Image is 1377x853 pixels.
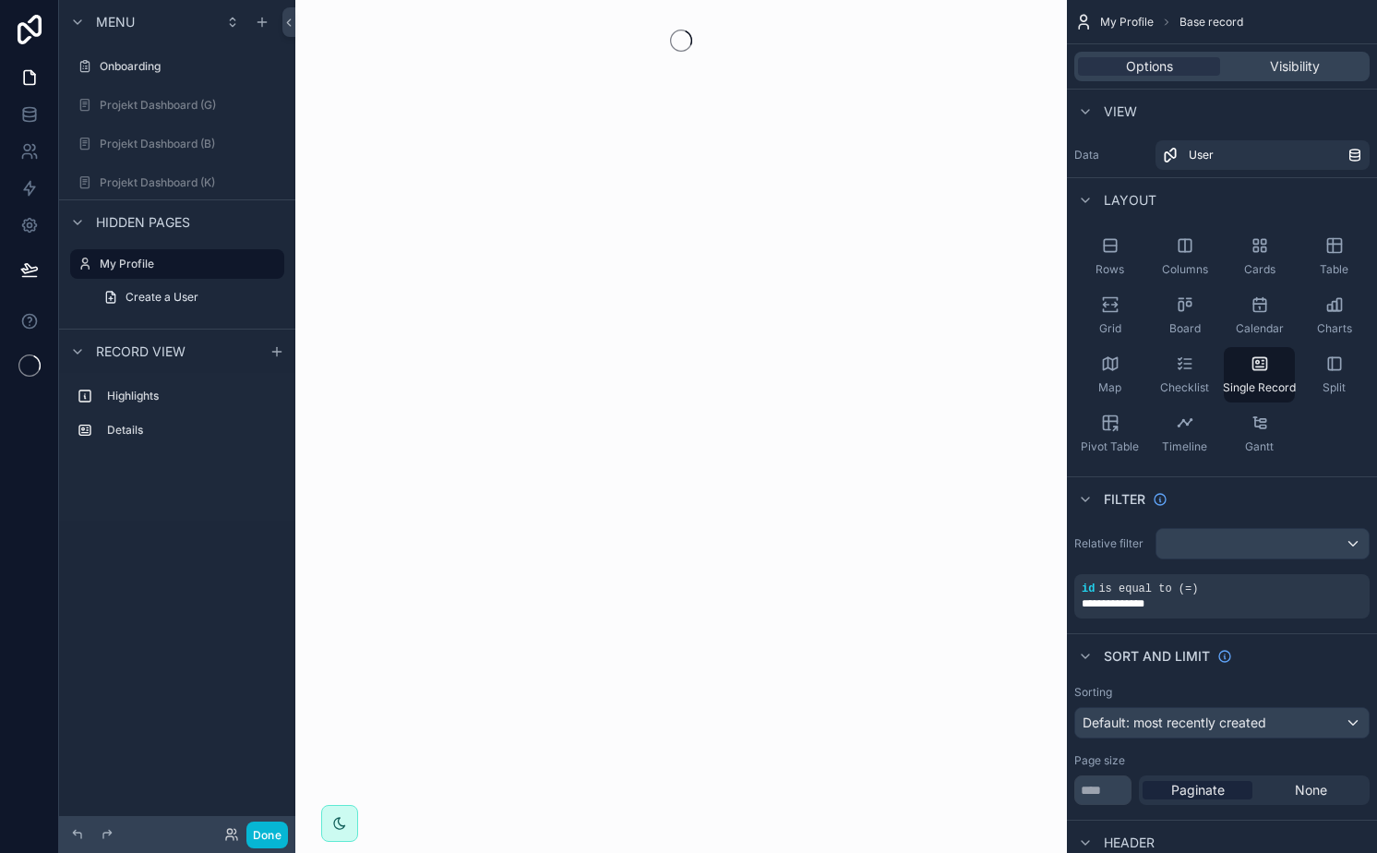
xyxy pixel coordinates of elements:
[1223,380,1296,395] span: Single Record
[1320,262,1348,277] span: Table
[1099,321,1121,336] span: Grid
[1179,15,1243,30] span: Base record
[1074,288,1145,343] button: Grid
[1155,140,1370,170] a: User
[1100,15,1154,30] span: My Profile
[1299,347,1370,402] button: Split
[96,342,186,361] span: Record view
[1169,321,1201,336] span: Board
[1074,347,1145,402] button: Map
[1162,262,1208,277] span: Columns
[100,257,273,271] label: My Profile
[100,59,281,74] label: Onboarding
[1098,583,1198,595] span: is equal to (=)
[1104,102,1137,121] span: View
[1149,347,1220,402] button: Checklist
[1104,490,1145,509] span: Filter
[1270,57,1320,76] span: Visibility
[1299,229,1370,284] button: Table
[1224,229,1295,284] button: Cards
[1104,191,1156,210] span: Layout
[1098,380,1121,395] span: Map
[107,423,277,438] label: Details
[1104,647,1210,666] span: Sort And Limit
[1083,715,1266,730] span: Default: most recently created
[126,290,198,305] span: Create a User
[1245,439,1274,454] span: Gantt
[1074,707,1370,739] button: Default: most recently created
[100,98,281,113] label: Projekt Dashboard (G)
[1096,262,1124,277] span: Rows
[70,52,284,81] a: Onboarding
[1323,380,1346,395] span: Split
[1074,685,1112,700] label: Sorting
[1224,347,1295,402] button: Single Record
[1074,148,1148,162] label: Data
[1160,380,1209,395] span: Checklist
[1074,406,1145,462] button: Pivot Table
[1082,583,1095,595] span: id
[1224,288,1295,343] button: Calendar
[1149,229,1220,284] button: Columns
[1171,781,1225,799] span: Paginate
[70,249,284,279] a: My Profile
[1149,288,1220,343] button: Board
[100,175,281,190] label: Projekt Dashboard (K)
[70,168,284,198] a: Projekt Dashboard (K)
[1162,439,1207,454] span: Timeline
[246,822,288,848] button: Done
[96,13,135,31] span: Menu
[59,373,295,463] div: scrollable content
[1074,229,1145,284] button: Rows
[1074,536,1148,551] label: Relative filter
[1299,288,1370,343] button: Charts
[1224,406,1295,462] button: Gantt
[1126,57,1173,76] span: Options
[1317,321,1352,336] span: Charts
[70,90,284,120] a: Projekt Dashboard (G)
[1295,781,1327,799] span: None
[1149,406,1220,462] button: Timeline
[107,389,277,403] label: Highlights
[70,129,284,159] a: Projekt Dashboard (B)
[100,137,281,151] label: Projekt Dashboard (B)
[1236,321,1284,336] span: Calendar
[1189,148,1214,162] span: User
[96,213,190,232] span: Hidden pages
[1074,753,1125,768] label: Page size
[1244,262,1275,277] span: Cards
[1081,439,1139,454] span: Pivot Table
[92,282,284,312] a: Create a User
